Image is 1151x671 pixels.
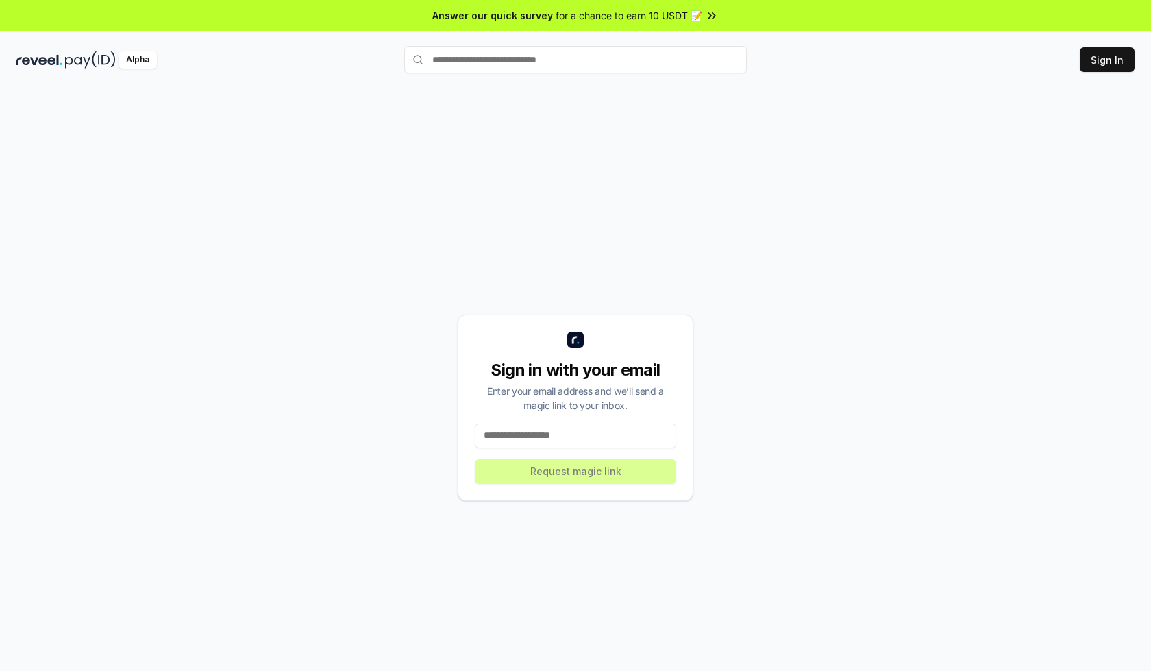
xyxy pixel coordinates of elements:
[1080,47,1135,72] button: Sign In
[567,332,584,348] img: logo_small
[475,359,676,381] div: Sign in with your email
[556,8,702,23] span: for a chance to earn 10 USDT 📝
[475,384,676,413] div: Enter your email address and we’ll send a magic link to your inbox.
[119,51,157,69] div: Alpha
[65,51,116,69] img: pay_id
[16,51,62,69] img: reveel_dark
[432,8,553,23] span: Answer our quick survey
